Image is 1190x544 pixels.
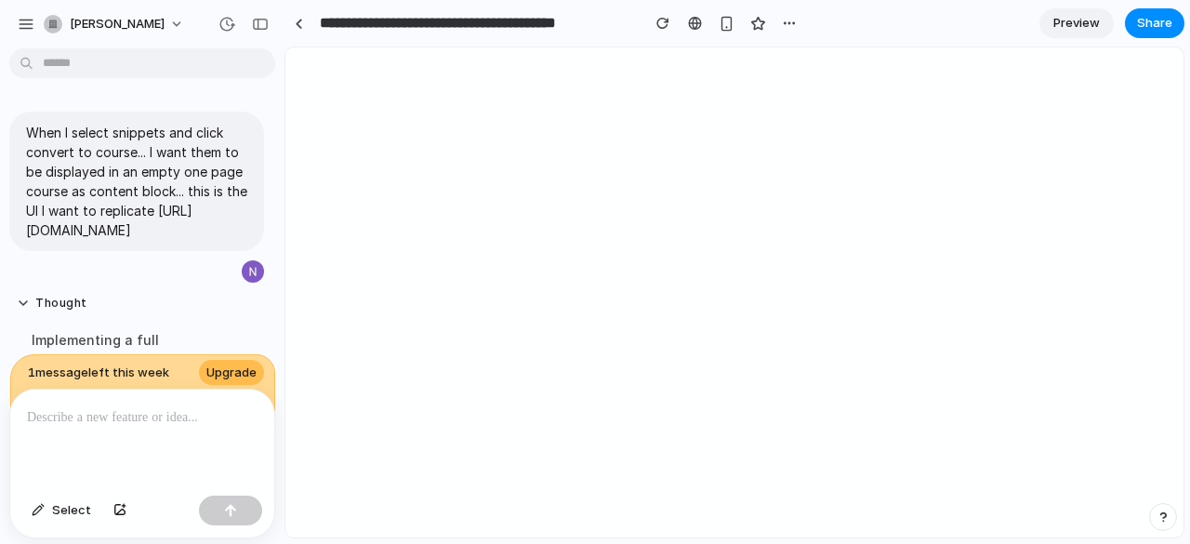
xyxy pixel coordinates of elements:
button: [PERSON_NAME] [36,9,193,39]
button: Select [22,496,100,525]
a: Upgrade [199,360,264,386]
span: 1 message left this week [28,364,169,382]
span: Preview [1053,14,1100,33]
button: Share [1125,8,1184,38]
span: Share [1137,14,1172,33]
span: [PERSON_NAME] [70,15,165,33]
span: Select [52,501,91,520]
a: Preview [1039,8,1114,38]
span: Upgrade [206,364,257,382]
p: When I select snippets and click convert to course... I want them to be displayed in an empty one... [26,123,247,240]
